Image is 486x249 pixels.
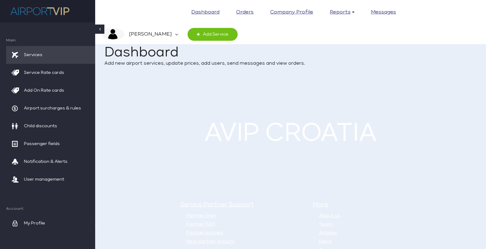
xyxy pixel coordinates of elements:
[6,38,95,43] span: Main
[24,117,57,135] span: Child discounts
[319,222,333,227] a: Team
[6,82,95,99] a: Add On Rate cards
[319,213,340,218] a: About us
[6,64,95,82] a: Service Rate cards
[104,46,477,60] h1: Dashboard
[47,201,176,209] h5: Customer Help
[186,239,235,244] a: New partner enquiry
[6,99,95,117] a: Airport surcharges & rules
[371,8,396,17] a: Messages
[180,201,309,209] h5: Service Partner Support
[313,201,441,209] h5: More
[186,222,215,227] a: Partner FAQ
[319,231,337,235] a: Articles
[200,28,228,41] span: Add Service
[24,46,42,64] span: Services
[319,239,332,244] a: News
[24,153,68,170] span: Notification & Alerts
[101,28,178,41] a: image description [PERSON_NAME]
[236,8,254,17] a: Orders
[24,99,81,117] span: Airport surcharges & rules
[6,135,95,153] a: Passenger fields
[270,8,313,17] a: Company profile
[104,60,477,67] p: Add new airport services, update prices, add users, send messages and view orders.
[6,117,95,135] a: Child discounts
[330,8,354,17] a: Reports
[186,213,216,218] a: Partner login
[24,135,60,153] span: Passenger fields
[24,64,64,82] span: Service Rate cards
[191,8,220,17] a: Dashboard
[124,28,175,41] em: [PERSON_NAME]
[187,28,238,41] a: Add Service
[186,231,223,235] a: Partner policies
[102,115,479,152] h1: AVIP CROATIA
[101,28,124,40] img: image description
[9,5,71,18] img: company logo here
[24,82,64,99] span: Add On Rate cards
[6,46,95,64] a: Services
[6,153,95,170] a: Notification & Alerts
